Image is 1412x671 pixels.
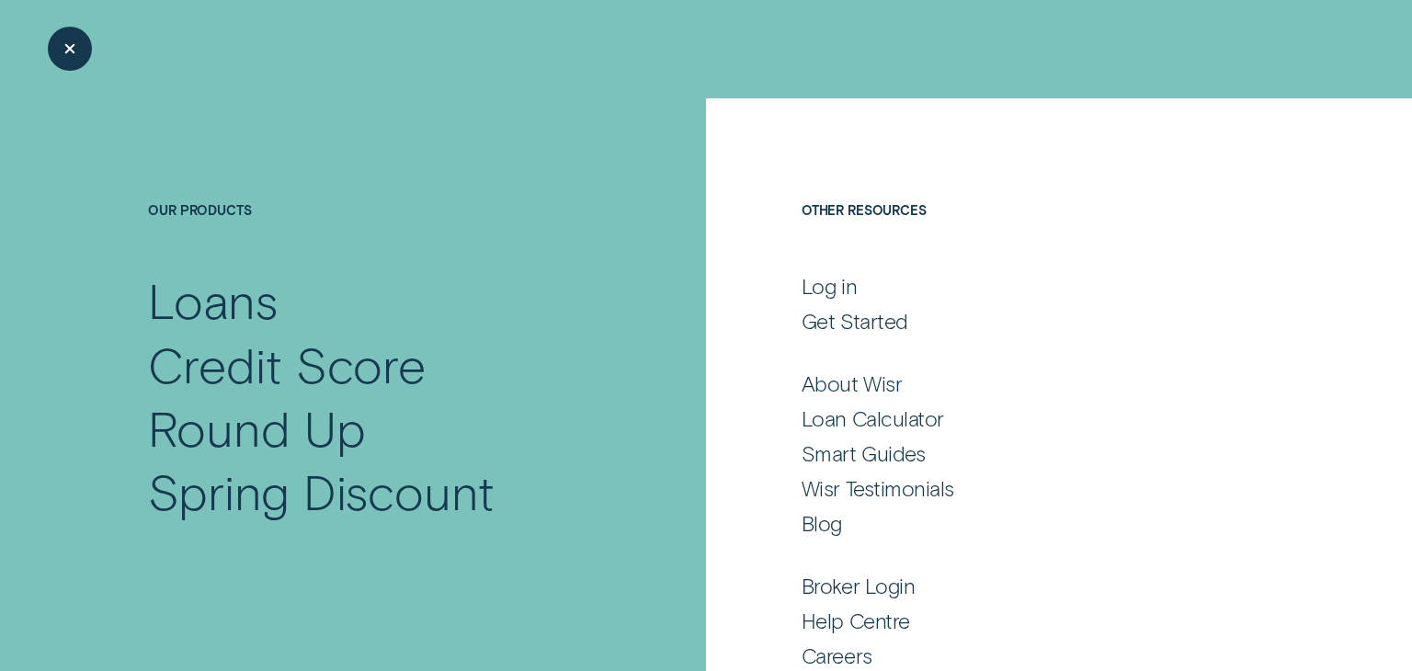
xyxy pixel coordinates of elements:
[148,460,603,523] a: Spring Discount
[802,573,1263,599] a: Broker Login
[802,608,1263,634] a: Help Centre
[802,510,1263,537] a: Blog
[802,273,1263,300] a: Log in
[802,308,908,335] div: Get Started
[802,370,902,397] div: About Wisr
[802,202,1263,268] h4: Other Resources
[48,27,92,71] button: Close Menu
[802,643,872,669] div: Careers
[148,202,603,268] h4: Our Products
[802,643,1263,669] a: Careers
[148,333,426,396] div: Credit Score
[802,475,954,502] div: Wisr Testimonials
[802,440,1263,467] a: Smart Guides
[148,268,278,332] div: Loans
[802,608,910,634] div: Help Centre
[148,268,603,332] a: Loans
[148,333,603,396] a: Credit Score
[802,308,1263,335] a: Get Started
[802,510,842,537] div: Blog
[148,396,365,460] div: Round Up
[802,273,857,300] div: Log in
[802,475,1263,502] a: Wisr Testimonials
[802,405,944,432] div: Loan Calculator
[802,370,1263,397] a: About Wisr
[148,460,495,523] div: Spring Discount
[802,573,915,599] div: Broker Login
[802,440,925,467] div: Smart Guides
[148,396,603,460] a: Round Up
[802,405,1263,432] a: Loan Calculator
